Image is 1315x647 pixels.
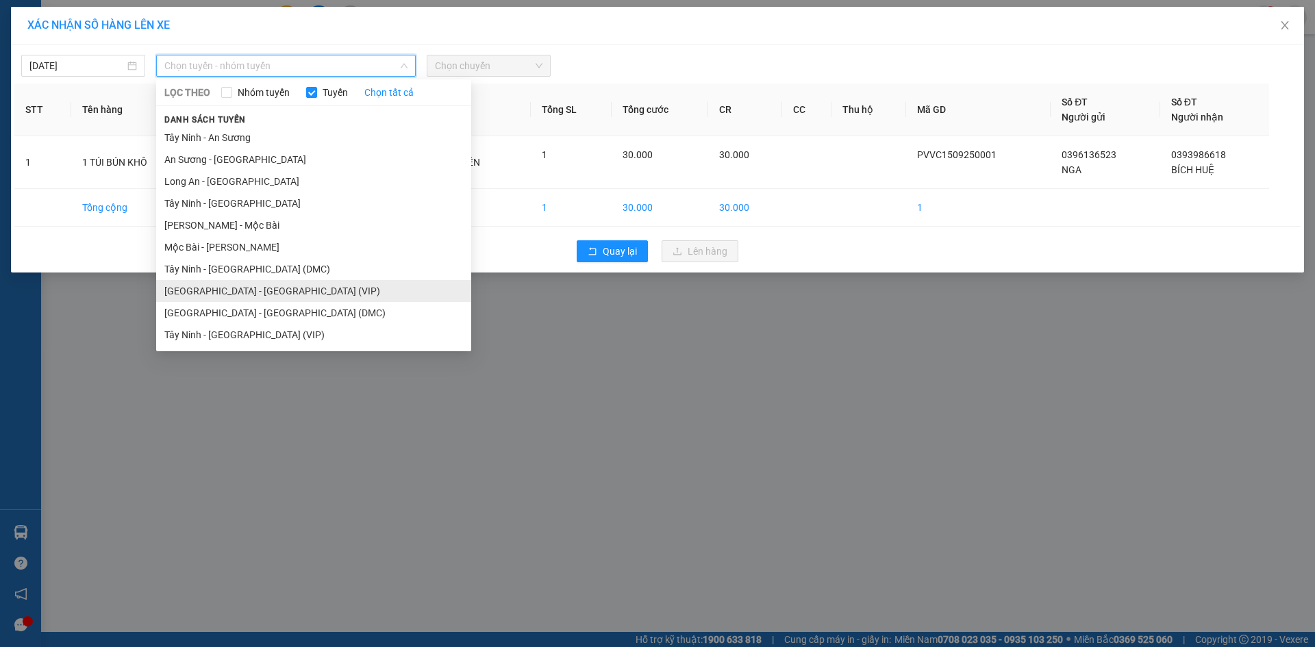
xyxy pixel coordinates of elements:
[400,62,408,70] span: down
[156,214,471,236] li: [PERSON_NAME] - Mộc Bài
[1062,149,1116,160] span: 0396136523
[708,189,782,227] td: 30.000
[164,85,210,100] span: LỌC THEO
[612,84,708,136] th: Tổng cước
[603,244,637,259] span: Quay lại
[917,149,997,160] span: PVVC1509250001
[232,85,295,100] span: Nhóm tuyến
[435,55,542,76] span: Chọn chuyến
[156,192,471,214] li: Tây Ninh - [GEOGRAPHIC_DATA]
[1171,112,1223,123] span: Người nhận
[17,17,86,86] img: logo.jpg
[71,136,195,189] td: 1 TÚI BÚN KHÔ
[156,302,471,324] li: [GEOGRAPHIC_DATA] - [GEOGRAPHIC_DATA] (DMC)
[588,246,597,257] span: rollback
[906,84,1051,136] th: Mã GD
[156,280,471,302] li: [GEOGRAPHIC_DATA] - [GEOGRAPHIC_DATA] (VIP)
[71,189,195,227] td: Tổng cộng
[156,114,254,126] span: Danh sách tuyến
[71,84,195,136] th: Tên hàng
[1171,164,1214,175] span: BÍCH HUỆ
[1266,7,1304,45] button: Close
[156,170,471,192] li: Long An - [GEOGRAPHIC_DATA]
[128,51,573,68] li: Hotline: 1900 8153
[156,127,471,149] li: Tây Ninh - An Sương
[831,84,907,136] th: Thu hộ
[156,324,471,346] li: Tây Ninh - [GEOGRAPHIC_DATA] (VIP)
[612,189,708,227] td: 30.000
[1062,97,1088,107] span: Số ĐT
[156,149,471,170] li: An Sương - [GEOGRAPHIC_DATA]
[1171,149,1226,160] span: 0393986618
[1062,112,1105,123] span: Người gửi
[662,240,738,262] button: uploadLên hàng
[1171,97,1197,107] span: Số ĐT
[577,240,648,262] button: rollbackQuay lại
[14,84,71,136] th: STT
[708,84,782,136] th: CR
[906,189,1051,227] td: 1
[542,149,547,160] span: 1
[164,55,408,76] span: Chọn tuyến - nhóm tuyến
[156,258,471,280] li: Tây Ninh - [GEOGRAPHIC_DATA] (DMC)
[317,85,353,100] span: Tuyến
[156,236,471,258] li: Mộc Bài - [PERSON_NAME]
[719,149,749,160] span: 30.000
[17,99,157,122] b: GỬI : PV Vincom
[14,136,71,189] td: 1
[531,84,612,136] th: Tổng SL
[364,85,414,100] a: Chọn tất cả
[782,84,831,136] th: CC
[29,58,125,73] input: 15/09/2025
[27,18,170,31] span: XÁC NHẬN SỐ HÀNG LÊN XE
[623,149,653,160] span: 30.000
[128,34,573,51] li: [STREET_ADDRESS][PERSON_NAME]. [GEOGRAPHIC_DATA], Tỉnh [GEOGRAPHIC_DATA]
[531,189,612,227] td: 1
[1279,20,1290,31] span: close
[1062,164,1081,175] span: NGA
